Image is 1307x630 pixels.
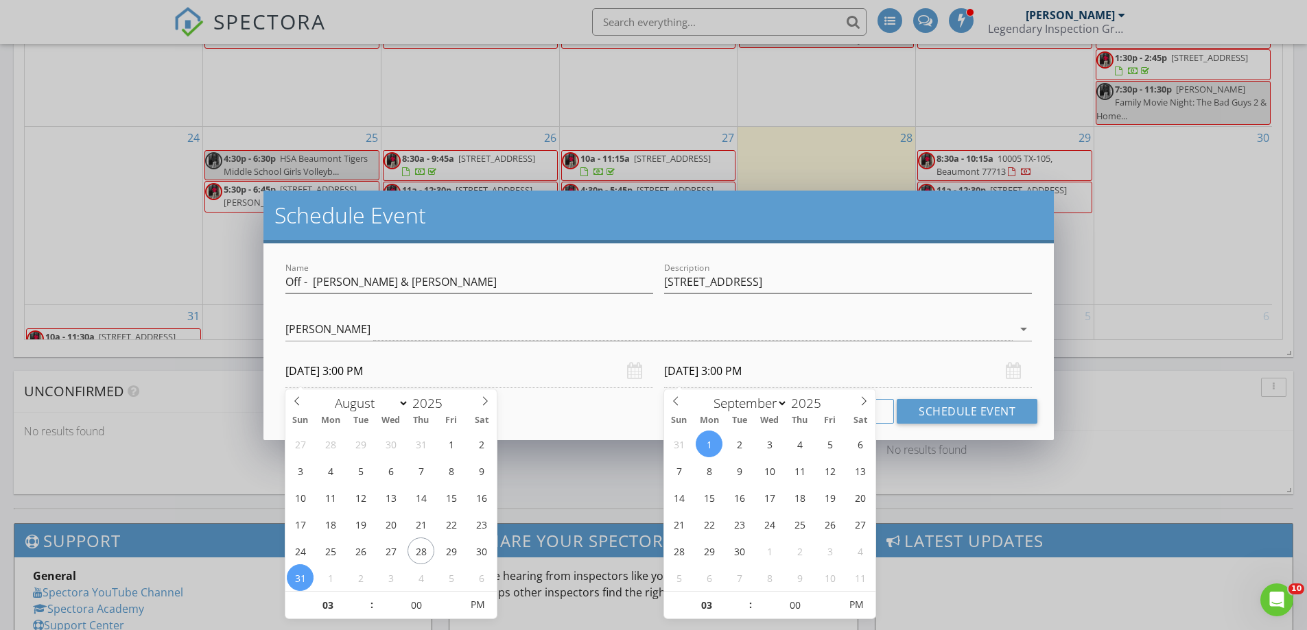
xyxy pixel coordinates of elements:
span: August 1, 2025 [438,431,464,457]
span: September 3, 2025 [377,564,404,591]
span: September 1, 2025 [696,431,722,457]
span: August 10, 2025 [287,484,314,511]
span: August 28, 2025 [408,537,434,564]
span: September 3, 2025 [756,431,783,457]
span: Thu [406,416,436,425]
span: Fri [815,416,845,425]
span: October 2, 2025 [786,537,813,564]
span: September 11, 2025 [786,457,813,484]
span: Sun [664,416,694,425]
span: September 23, 2025 [726,511,753,537]
span: October 10, 2025 [816,564,843,591]
span: September 18, 2025 [786,484,813,511]
span: July 31, 2025 [408,431,434,457]
i: arrow_drop_down [1015,321,1032,337]
span: August 29, 2025 [438,537,464,564]
span: August 5, 2025 [347,457,374,484]
span: September 7, 2025 [666,457,692,484]
span: September 9, 2025 [726,457,753,484]
span: September 6, 2025 [847,431,873,457]
span: August 4, 2025 [317,457,344,484]
span: September 2, 2025 [726,431,753,457]
span: August 17, 2025 [287,511,314,537]
span: Sat [467,416,497,425]
span: October 6, 2025 [696,564,722,591]
span: Tue [346,416,376,425]
span: September 6, 2025 [468,564,495,591]
span: September 5, 2025 [816,431,843,457]
span: August 9, 2025 [468,457,495,484]
span: August 15, 2025 [438,484,464,511]
span: Click to toggle [837,591,875,618]
span: Mon [316,416,346,425]
span: July 27, 2025 [287,431,314,457]
span: August 12, 2025 [347,484,374,511]
span: September 29, 2025 [696,537,722,564]
span: September 27, 2025 [847,511,873,537]
span: August 31, 2025 [287,564,314,591]
span: August 2, 2025 [468,431,495,457]
span: August 22, 2025 [438,511,464,537]
span: September 16, 2025 [726,484,753,511]
span: August 31, 2025 [666,431,692,457]
span: July 28, 2025 [317,431,344,457]
span: September 4, 2025 [408,564,434,591]
input: Year [409,394,454,412]
span: August 25, 2025 [317,537,344,564]
span: September 28, 2025 [666,537,692,564]
span: October 9, 2025 [786,564,813,591]
span: Wed [755,416,785,425]
span: September 26, 2025 [816,511,843,537]
span: July 29, 2025 [347,431,374,457]
span: August 26, 2025 [347,537,374,564]
span: Fri [436,416,467,425]
span: August 16, 2025 [468,484,495,511]
span: September 13, 2025 [847,457,873,484]
span: October 11, 2025 [847,564,873,591]
span: Sun [285,416,316,425]
span: July 30, 2025 [377,431,404,457]
span: October 5, 2025 [666,564,692,591]
span: August 23, 2025 [468,511,495,537]
span: September 25, 2025 [786,511,813,537]
span: August 24, 2025 [287,537,314,564]
span: October 1, 2025 [756,537,783,564]
button: Schedule Event [897,399,1037,424]
span: September 24, 2025 [756,511,783,537]
h2: Schedule Event [274,202,1043,229]
span: September 4, 2025 [786,431,813,457]
div: [PERSON_NAME] [285,323,370,335]
span: August 13, 2025 [377,484,404,511]
span: October 3, 2025 [816,537,843,564]
span: September 17, 2025 [756,484,783,511]
span: August 14, 2025 [408,484,434,511]
span: September 22, 2025 [696,511,722,537]
span: September 8, 2025 [696,457,722,484]
span: September 5, 2025 [438,564,464,591]
span: September 14, 2025 [666,484,692,511]
span: October 7, 2025 [726,564,753,591]
span: Click to toggle [458,591,496,618]
span: September 21, 2025 [666,511,692,537]
span: August 21, 2025 [408,511,434,537]
span: August 3, 2025 [287,457,314,484]
span: August 11, 2025 [317,484,344,511]
span: September 15, 2025 [696,484,722,511]
span: August 30, 2025 [468,537,495,564]
iframe: Intercom live chat [1260,583,1293,616]
span: August 6, 2025 [377,457,404,484]
span: Thu [785,416,815,425]
span: August 27, 2025 [377,537,404,564]
span: September 10, 2025 [756,457,783,484]
span: October 8, 2025 [756,564,783,591]
span: : [370,591,374,618]
span: September 20, 2025 [847,484,873,511]
span: October 4, 2025 [847,537,873,564]
span: Sat [845,416,875,425]
input: Select date [664,354,1032,388]
span: September 1, 2025 [317,564,344,591]
span: August 20, 2025 [377,511,404,537]
span: Wed [376,416,406,425]
span: August 8, 2025 [438,457,464,484]
span: August 18, 2025 [317,511,344,537]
